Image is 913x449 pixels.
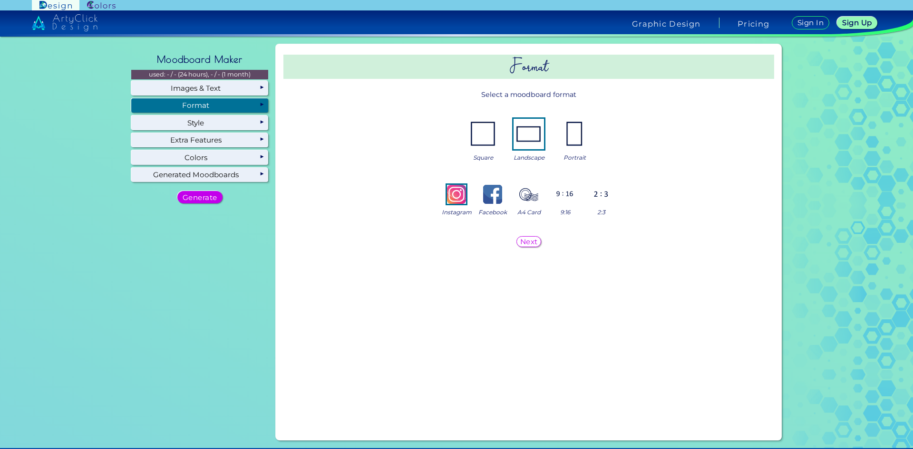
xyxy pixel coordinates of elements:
[131,81,268,95] div: Images & Text
[799,19,823,26] h5: Sign In
[514,153,544,162] span: Landscape
[555,185,574,204] img: ex-mb-platform-5.jpg
[521,238,537,245] h5: Next
[839,17,875,29] a: Sign Up
[447,185,466,204] img: icon_ig_color.svg
[152,49,247,70] h2: Moodboard Maker
[131,133,268,147] div: Extra Features
[283,86,774,104] p: Select a moodboard format
[517,208,541,217] span: A4 Card
[131,168,268,182] div: Generated Moodboards
[519,185,538,204] img: icon_stamp.svg
[563,153,586,162] span: Portrait
[131,98,268,113] div: Format
[283,55,774,79] h2: Format
[514,119,544,149] img: ex-mb-format-1.jpg
[738,20,769,28] a: Pricing
[468,119,498,149] img: ex-mb-format-0.jpg
[478,208,507,217] span: Facebook
[560,208,570,217] span: 9:16
[131,70,268,79] p: used: - / - (24 hours), - / - (1 month)
[185,194,215,201] h5: Generate
[442,208,472,217] span: Instagram
[592,185,611,204] img: ex-mb-platform-6.jpg
[632,20,700,28] h4: Graphic Design
[473,153,493,162] span: Square
[131,150,268,164] div: Colors
[87,1,116,10] img: ArtyClick Colors logo
[794,17,828,29] a: Sign In
[844,19,871,26] h5: Sign Up
[32,14,97,31] img: artyclick_design_logo_white_combined_path.svg
[131,115,268,130] div: Style
[483,185,502,204] img: icon_fb_color.svg
[559,119,590,149] img: ex-mb-format-2.jpg
[597,208,605,217] span: 2:3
